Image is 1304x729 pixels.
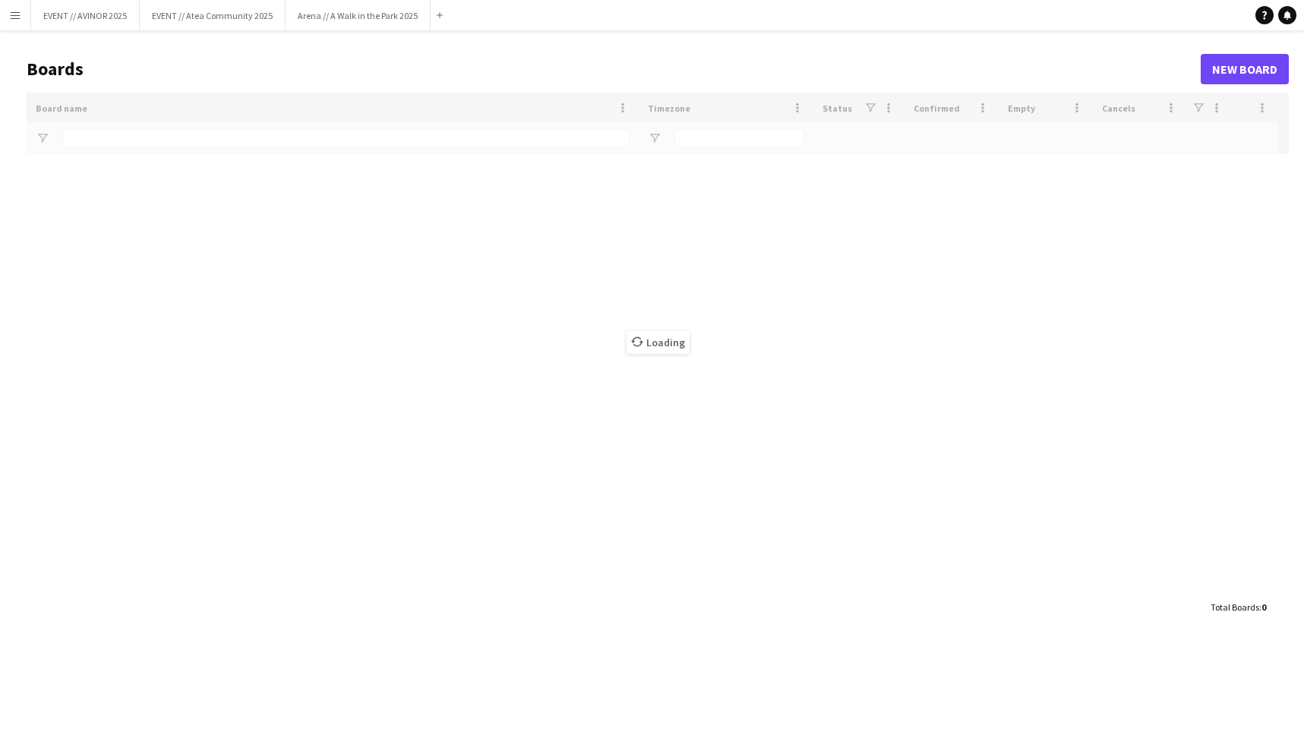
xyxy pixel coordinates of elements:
button: Arena // A Walk in the Park 2025 [286,1,431,30]
span: Total Boards [1211,601,1259,613]
button: EVENT // AVINOR 2025 [31,1,140,30]
h1: Boards [27,58,1201,80]
div: : [1211,592,1266,622]
span: 0 [1261,601,1266,613]
span: Loading [627,331,690,354]
a: New Board [1201,54,1289,84]
button: EVENT // Atea Community 2025 [140,1,286,30]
